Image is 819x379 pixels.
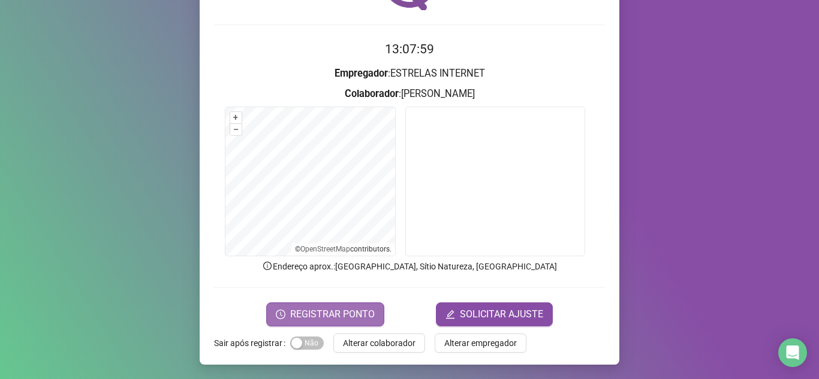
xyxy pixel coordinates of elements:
[385,42,434,56] time: 13:07:59
[778,338,807,367] div: Open Intercom Messenger
[214,333,290,353] label: Sair após registrar
[295,245,392,253] li: © contributors.
[333,333,425,353] button: Alterar colaborador
[290,307,375,322] span: REGISTRAR PONTO
[276,310,285,319] span: clock-circle
[214,66,605,81] h3: : ESTRELAS INTERNET
[436,302,553,326] button: editSOLICITAR AJUSTE
[343,336,415,350] span: Alterar colaborador
[300,245,350,253] a: OpenStreetMap
[230,124,242,135] button: –
[214,260,605,273] p: Endereço aprox. : [GEOGRAPHIC_DATA], Sítio Natureza, [GEOGRAPHIC_DATA]
[345,88,399,99] strong: Colaborador
[445,310,455,319] span: edit
[335,68,388,79] strong: Empregador
[460,307,543,322] span: SOLICITAR AJUSTE
[444,336,517,350] span: Alterar empregador
[266,302,384,326] button: REGISTRAR PONTO
[230,112,242,123] button: +
[214,86,605,102] h3: : [PERSON_NAME]
[435,333,526,353] button: Alterar empregador
[262,260,273,271] span: info-circle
